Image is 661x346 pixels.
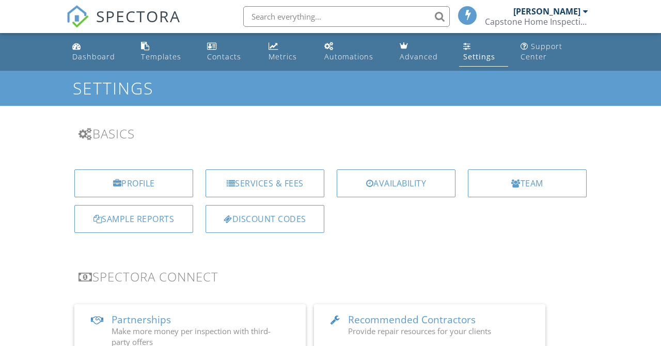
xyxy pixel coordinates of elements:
div: [PERSON_NAME] [513,6,580,17]
a: Profile [74,169,193,197]
a: Support Center [516,37,593,67]
span: SPECTORA [96,5,181,27]
div: Advanced [400,52,438,61]
div: Capstone Home Inspection Services, PLLC [485,17,588,27]
h1: Settings [73,79,588,97]
a: Sample Reports [74,205,193,233]
a: Discount Codes [206,205,324,233]
a: Templates [137,37,195,67]
div: Templates [141,52,181,61]
a: SPECTORA [66,14,181,36]
a: Dashboard [68,37,129,67]
div: Settings [463,52,495,61]
a: Automations (Basic) [320,37,387,67]
div: Contacts [207,52,241,61]
input: Search everything... [243,6,450,27]
a: Team [468,169,587,197]
span: Partnerships [112,313,171,326]
h3: Basics [78,127,583,140]
a: Contacts [203,37,256,67]
div: Automations [324,52,373,61]
img: The Best Home Inspection Software - Spectora [66,5,89,28]
h3: Spectora Connect [78,270,583,284]
div: Metrics [269,52,297,61]
div: Dashboard [72,52,115,61]
a: Metrics [264,37,312,67]
a: Services & Fees [206,169,324,197]
span: Recommended Contractors [348,313,476,326]
a: Advanced [396,37,451,67]
div: Support Center [521,41,562,61]
span: Provide repair resources for your clients [348,326,491,336]
a: Availability [337,169,455,197]
a: Settings [459,37,508,67]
